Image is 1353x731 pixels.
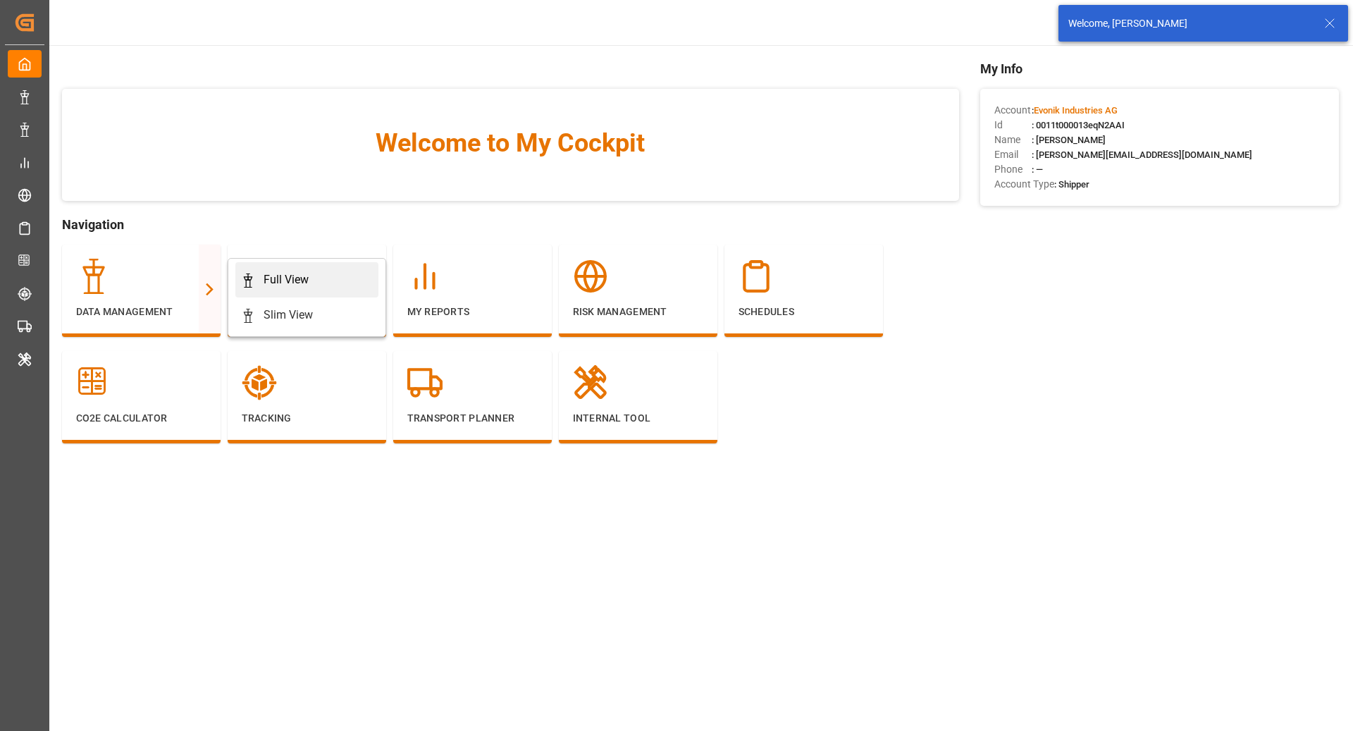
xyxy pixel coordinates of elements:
span: Navigation [62,215,959,234]
p: Schedules [739,305,869,319]
a: Full View [235,262,378,297]
p: Transport Planner [407,411,538,426]
span: Account [994,103,1032,118]
span: : [1032,105,1118,116]
span: Email [994,147,1032,162]
span: Evonik Industries AG [1034,105,1118,116]
span: Name [994,133,1032,147]
p: Tracking [242,411,372,426]
span: Welcome to My Cockpit [90,124,931,162]
span: Account Type [994,177,1054,192]
span: : [PERSON_NAME] [1032,135,1106,145]
span: : 0011t000013eqN2AAI [1032,120,1125,130]
div: Full View [264,271,309,288]
span: My Info [980,59,1339,78]
div: Slim View [264,307,313,324]
p: Risk Management [573,305,703,319]
span: : Shipper [1054,179,1089,190]
span: Phone [994,162,1032,177]
span: : [PERSON_NAME][EMAIL_ADDRESS][DOMAIN_NAME] [1032,149,1252,160]
p: Data Management [76,305,206,319]
a: Slim View [235,297,378,333]
span: : — [1032,164,1043,175]
div: Welcome, [PERSON_NAME] [1068,16,1311,31]
p: My Reports [407,305,538,319]
p: CO2e Calculator [76,411,206,426]
p: Internal Tool [573,411,703,426]
span: Id [994,118,1032,133]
